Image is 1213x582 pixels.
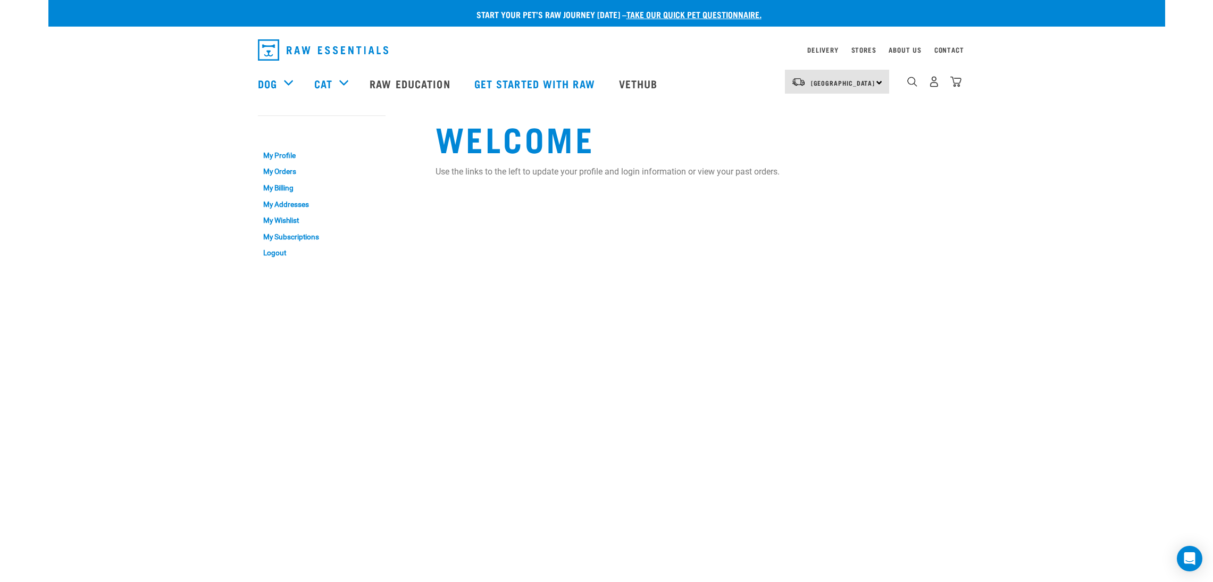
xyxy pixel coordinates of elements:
a: Raw Education [359,62,463,105]
a: My Subscriptions [258,229,386,245]
a: Dog [258,76,277,92]
a: Cat [314,76,332,92]
a: Logout [258,245,386,261]
div: Open Intercom Messenger [1177,546,1202,571]
p: Use the links to the left to update your profile and login information or view your past orders. [436,165,956,178]
img: home-icon@2x.png [950,76,961,87]
nav: dropdown navigation [48,62,1165,105]
a: My Addresses [258,196,386,213]
a: Get started with Raw [464,62,608,105]
a: Delivery [807,48,838,52]
a: Stores [851,48,876,52]
a: My Account [258,126,309,131]
nav: dropdown navigation [249,35,964,65]
a: My Billing [258,180,386,196]
a: take our quick pet questionnaire. [626,12,762,16]
span: [GEOGRAPHIC_DATA] [811,81,875,85]
a: My Profile [258,147,386,164]
p: Start your pet’s raw journey [DATE] – [56,8,1173,21]
a: Contact [934,48,964,52]
h1: Welcome [436,119,956,157]
img: van-moving.png [791,77,806,87]
a: About Us [889,48,921,52]
img: Raw Essentials Logo [258,39,388,61]
a: Vethub [608,62,671,105]
img: user.png [928,76,940,87]
img: home-icon-1@2x.png [907,77,917,87]
a: My Wishlist [258,212,386,229]
a: My Orders [258,164,386,180]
